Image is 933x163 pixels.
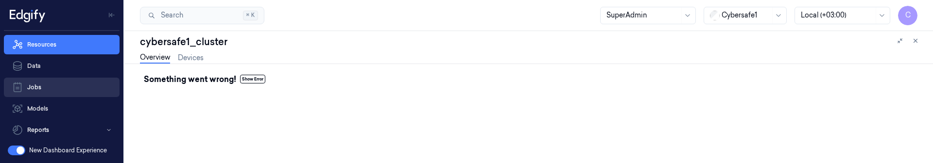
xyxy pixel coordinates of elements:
button: Toggle Navigation [104,7,120,23]
strong: Something went wrong! [144,73,236,85]
div: cybersafe1_cluster [140,35,227,49]
a: Models [4,99,120,118]
a: Jobs [4,78,120,97]
span: Search [157,10,183,20]
button: Reports [4,120,120,140]
a: Data [4,56,120,76]
a: Overview [140,52,170,64]
button: Search⌘K [140,7,264,24]
a: Devices [178,53,204,63]
button: C [898,6,917,25]
a: Resources [4,35,120,54]
button: Show Error [240,75,265,83]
